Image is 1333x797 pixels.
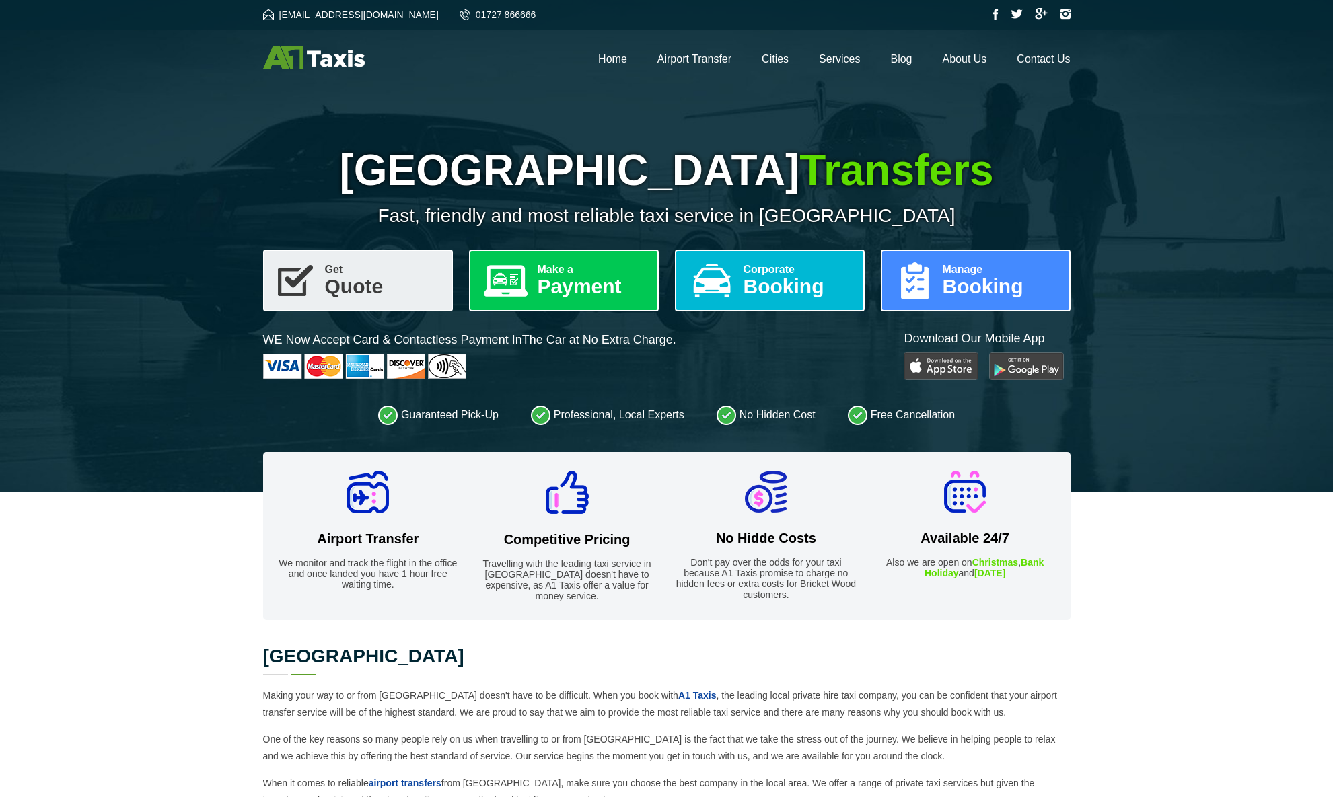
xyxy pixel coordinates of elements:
a: Blog [890,53,912,65]
a: Cities [762,53,789,65]
img: Google Plus [1035,8,1048,20]
a: Home [598,53,627,65]
p: Download Our Mobile App [904,330,1070,347]
img: Google Play [989,352,1064,380]
h2: [GEOGRAPHIC_DATA] [263,647,1071,666]
a: Airport Transfer [657,53,731,65]
p: WE Now Accept Card & Contactless Payment In [263,332,676,348]
p: Travelling with the leading taxi service in [GEOGRAPHIC_DATA] doesn't have to expensive, as A1 Ta... [475,558,659,601]
span: Manage [943,264,1058,275]
span: Make a [538,264,647,275]
a: GetQuote [263,250,453,311]
h2: Available 24/7 [873,531,1057,546]
img: Competitive Pricing Icon [546,471,589,514]
li: Professional, Local Experts [531,405,684,425]
img: Play Store [904,352,978,380]
span: Get [325,264,441,275]
p: Don't pay over the odds for your taxi because A1 Taxis promise to charge no hidden fees or extra ... [674,557,858,600]
h2: No Hidde Costs [674,531,858,546]
a: ManageBooking [881,250,1071,311]
a: CorporateBooking [675,250,865,311]
p: We monitor and track the flight in the office and once landed you have 1 hour free waiting time. [277,558,460,590]
h1: [GEOGRAPHIC_DATA] [263,145,1071,195]
span: Transfers [799,146,993,194]
strong: [DATE] [974,568,1005,578]
img: Airport Transfer Icon [347,471,389,513]
img: A1 Taxis St Albans LTD [263,46,365,69]
p: Making your way to or from [GEOGRAPHIC_DATA] doesn't have to be difficult. When you book with , t... [263,687,1071,721]
h2: Airport Transfer [277,531,460,547]
a: airport transfers [369,777,441,788]
a: A1 Taxis [678,690,717,701]
a: About Us [943,53,987,65]
strong: Bank Holiday [925,557,1044,578]
a: [EMAIL_ADDRESS][DOMAIN_NAME] [263,9,439,20]
span: The Car at No Extra Charge. [522,333,676,346]
a: Services [819,53,860,65]
li: No Hidden Cost [717,405,816,425]
a: Make aPayment [469,250,659,311]
p: Also we are open on , and [873,557,1057,578]
a: 01727 866666 [460,9,536,20]
strong: Christmas [972,557,1018,568]
span: Corporate [744,264,853,275]
p: Fast, friendly and most reliable taxi service in [GEOGRAPHIC_DATA] [263,205,1071,227]
img: Facebook [993,9,999,20]
img: Available 24/7 Icon [944,471,986,513]
li: Guaranteed Pick-Up [378,405,499,425]
img: Instagram [1060,9,1071,20]
li: Free Cancellation [848,405,955,425]
a: Contact Us [1017,53,1070,65]
img: No Hidde Costs Icon [745,471,787,513]
img: Twitter [1011,9,1023,19]
p: One of the key reasons so many people rely on us when travelling to or from [GEOGRAPHIC_DATA] is ... [263,731,1071,765]
h2: Competitive Pricing [475,532,659,547]
img: Cards [263,354,466,379]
